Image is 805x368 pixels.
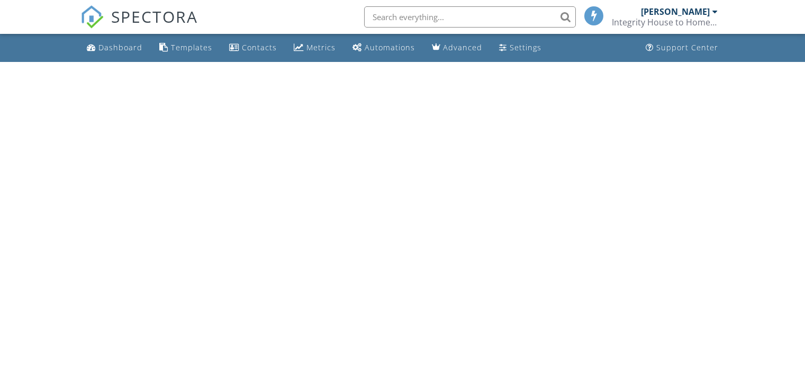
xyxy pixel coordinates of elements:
[641,6,710,17] div: [PERSON_NAME]
[80,14,198,37] a: SPECTORA
[495,38,546,58] a: Settings
[365,42,415,52] div: Automations
[290,38,340,58] a: Metrics
[225,38,281,58] a: Contacts
[510,42,541,52] div: Settings
[83,38,147,58] a: Dashboard
[306,42,336,52] div: Metrics
[171,42,212,52] div: Templates
[242,42,277,52] div: Contacts
[656,42,718,52] div: Support Center
[155,38,216,58] a: Templates
[98,42,142,52] div: Dashboard
[364,6,576,28] input: Search everything...
[348,38,419,58] a: Automations (Basic)
[443,42,482,52] div: Advanced
[111,5,198,28] span: SPECTORA
[80,5,104,29] img: The Best Home Inspection Software - Spectora
[641,38,722,58] a: Support Center
[428,38,486,58] a: Advanced
[612,17,718,28] div: Integrity House to Home Inspections LLC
